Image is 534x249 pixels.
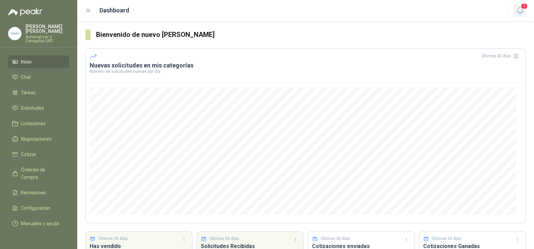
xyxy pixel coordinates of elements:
p: Últimos 30 días [321,236,350,242]
h1: Dashboard [99,6,129,15]
a: Configuración [8,202,69,214]
span: Cotizar [21,151,36,158]
span: Chat [21,73,31,81]
h3: Nuevas solicitudes en mis categorías [90,61,522,69]
a: Remisiones [8,186,69,199]
h3: Bienvenido de nuevo [PERSON_NAME] [96,30,526,40]
button: 1 [514,5,526,17]
p: Número de solicitudes nuevas por día [90,69,522,73]
div: Últimos 30 días [482,51,522,61]
span: Remisiones [21,189,46,196]
span: Manuales y ayuda [21,220,59,227]
a: Órdenes de Compra [8,163,69,184]
a: Solicitudes [8,102,69,114]
span: Órdenes de Compra [21,166,63,181]
span: 1 [521,3,528,9]
span: Solicitudes [21,104,44,112]
span: Tareas [21,89,36,96]
p: Automatizar y Compañia SAS [26,35,69,43]
p: Últimos 30 días [210,236,239,242]
span: Negociaciones [21,135,52,143]
a: Manuales y ayuda [8,217,69,230]
span: Configuración [21,204,50,212]
p: [PERSON_NAME] [PERSON_NAME] [26,24,69,34]
a: Negociaciones [8,133,69,145]
a: Cotizar [8,148,69,161]
a: Tareas [8,86,69,99]
a: Licitaciones [8,117,69,130]
a: Inicio [8,55,69,68]
img: Company Logo [8,27,21,40]
img: Logo peakr [8,8,42,16]
p: Últimos 30 días [432,236,461,242]
a: Chat [8,71,69,84]
p: Últimos 30 días [98,236,128,242]
span: Inicio [21,58,32,65]
span: Licitaciones [21,120,46,127]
